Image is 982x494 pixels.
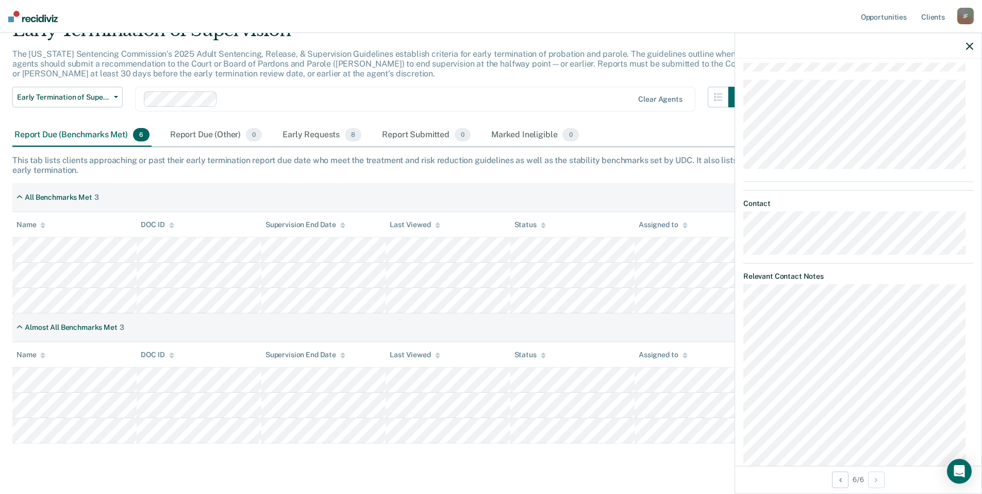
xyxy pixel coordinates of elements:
div: Report Due (Other) [168,124,264,147]
div: Status [514,220,546,229]
div: Assigned to [639,350,687,359]
div: All Benchmarks Met [25,193,92,202]
img: Recidiviz [8,11,58,22]
dt: Relevant Contact Notes [743,272,973,280]
div: 6 / 6 [735,466,981,493]
div: Marked Ineligible [489,124,581,147]
div: Last Viewed [390,220,440,229]
div: Last Viewed [390,350,440,359]
div: Open Intercom Messenger [947,459,972,484]
div: Report Due (Benchmarks Met) [12,124,152,147]
div: DOC ID [141,220,174,229]
dt: Contact [743,199,973,208]
div: This tab lists clients approaching or past their early termination report due date who meet the t... [12,155,970,175]
span: 0 [246,128,262,141]
div: Early Termination of Supervision [12,20,749,49]
span: 8 [345,128,361,141]
div: Clear agents [638,95,682,104]
span: Early Termination of Supervision [17,93,110,102]
div: DOC ID [141,350,174,359]
p: The [US_STATE] Sentencing Commission’s 2025 Adult Sentencing, Release, & Supervision Guidelines e... [12,49,746,78]
div: Status [514,350,546,359]
button: Next Opportunity [868,471,885,488]
div: Early Requests [280,124,363,147]
div: J F [957,8,974,24]
button: Previous Opportunity [832,471,848,488]
span: 0 [562,128,578,141]
div: Name [16,350,45,359]
span: 0 [455,128,471,141]
div: Name [16,220,45,229]
div: Supervision End Date [265,350,345,359]
div: 3 [94,193,99,202]
div: Almost All Benchmarks Met [25,323,118,332]
div: Assigned to [639,220,687,229]
span: 6 [133,128,149,141]
div: Report Submitted [380,124,473,147]
div: 3 [120,323,124,332]
div: Supervision End Date [265,220,345,229]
